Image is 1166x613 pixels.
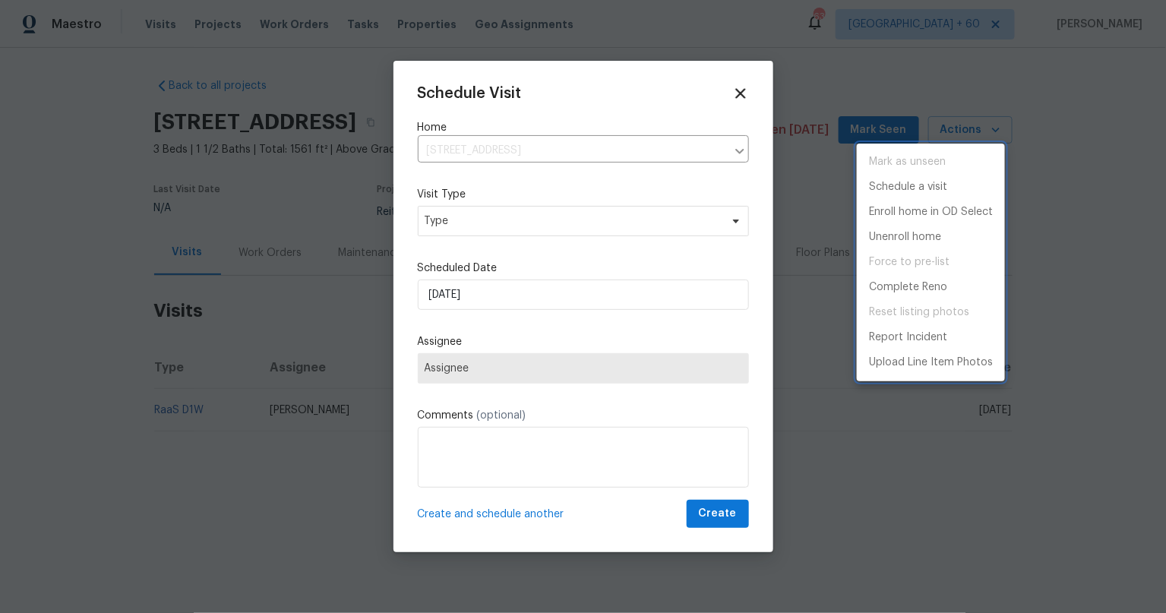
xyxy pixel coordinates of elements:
[857,250,1005,275] span: Setup visit must be completed before moving home to pre-list
[869,280,947,295] p: Complete Reno
[869,229,941,245] p: Unenroll home
[869,179,947,195] p: Schedule a visit
[869,355,993,371] p: Upload Line Item Photos
[869,330,947,346] p: Report Incident
[869,204,993,220] p: Enroll home in OD Select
